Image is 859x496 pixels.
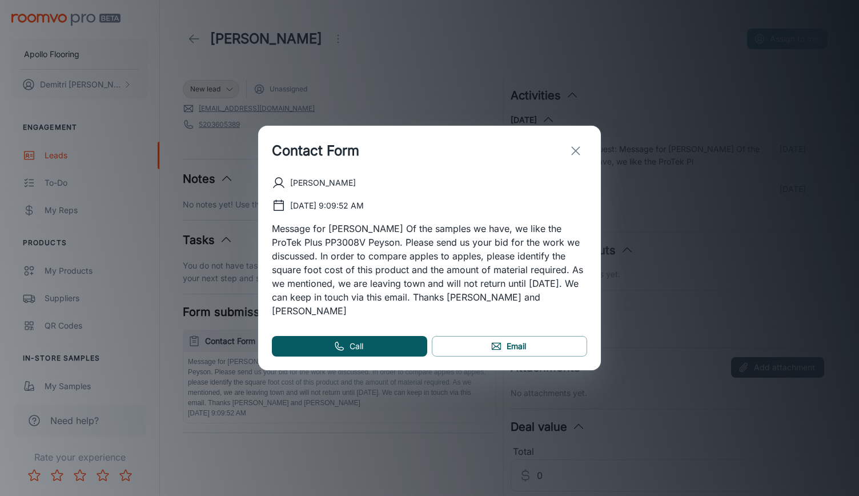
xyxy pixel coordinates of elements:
[272,141,359,161] h1: Contact Form
[272,222,587,318] p: Message for [PERSON_NAME] Of the samples we have, we like the ProTek Plus PP3008V Peyson. Please ...
[290,177,356,189] p: [PERSON_NAME]
[272,336,427,357] a: Call
[564,139,587,162] button: exit
[432,336,587,357] a: Email
[290,199,364,212] p: [DATE] 9:09:52 AM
